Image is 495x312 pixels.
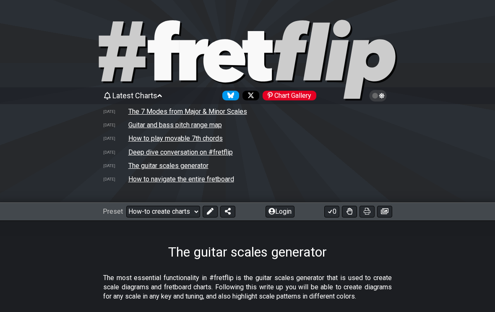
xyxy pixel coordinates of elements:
td: The guitar scales generator [128,161,209,170]
td: [DATE] [103,148,128,157]
td: How to play movable 7th chords [128,134,223,143]
td: How to navigate the entire fretboard [128,175,234,184]
select: Preset [126,206,200,218]
button: Edit Preset [203,206,218,218]
tr: Deep dive conversation on #fretflip by Google NotebookLM [103,145,392,159]
td: [DATE] [103,121,128,129]
div: Chart Gallery [263,91,316,100]
a: Follow #fretflip at Bluesky [219,91,239,100]
a: Follow #fretflip at X [239,91,259,100]
button: Login [266,206,294,218]
tr: How to create scale and chord charts [103,159,392,172]
td: [DATE] [103,175,128,184]
button: 0 [324,206,339,218]
button: Share Preset [220,206,235,218]
td: The 7 Modes from Major & Minor Scales [128,107,247,116]
tr: How to alter one or two notes in the Major and Minor scales to play the 7 Modes [103,105,392,118]
tr: A chart showing pitch ranges for different string configurations and tunings [103,118,392,132]
span: Preset [103,207,123,215]
span: Latest Charts [112,91,157,100]
td: [DATE] [103,134,128,143]
button: Print [360,206,375,218]
h1: The guitar scales generator [168,244,327,260]
td: Deep dive conversation on #fretflip [128,148,233,157]
tr: Note patterns to navigate the entire fretboard [103,172,392,186]
p: The most essential functionality in #fretflip is the guitar scales generator that is used to crea... [103,273,392,302]
button: Create image [377,206,392,218]
td: [DATE] [103,161,128,170]
button: Toggle Dexterity for all fretkits [342,206,357,218]
span: Toggle light / dark theme [373,92,383,100]
tr: How to play movable 7th chords on guitar [103,132,392,145]
td: Guitar and bass pitch range map [128,121,222,129]
td: [DATE] [103,107,128,116]
a: #fretflip at Pinterest [259,91,316,100]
